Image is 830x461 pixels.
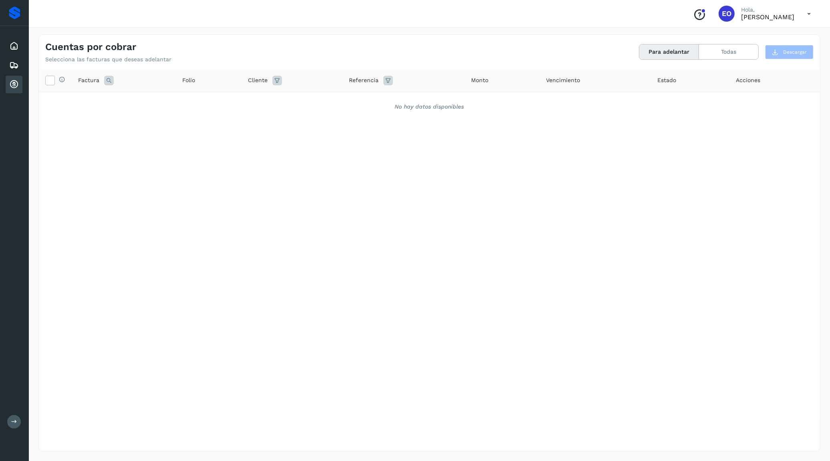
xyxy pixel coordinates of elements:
[783,48,807,56] span: Descargar
[736,76,760,85] span: Acciones
[741,13,794,21] p: EDGAR OLVERA SAMPERIO
[639,44,699,59] button: Para adelantar
[45,41,136,53] h4: Cuentas por cobrar
[546,76,580,85] span: Vencimiento
[6,56,22,74] div: Embarques
[182,76,195,85] span: Folio
[248,76,268,85] span: Cliente
[741,6,794,13] p: Hola,
[6,76,22,93] div: Cuentas por cobrar
[45,56,171,63] p: Selecciona las facturas que deseas adelantar
[6,37,22,55] div: Inicio
[657,76,676,85] span: Estado
[765,45,814,59] button: Descargar
[78,76,99,85] span: Factura
[471,76,488,85] span: Monto
[349,76,379,85] span: Referencia
[49,103,810,111] div: No hay datos disponibles
[699,44,758,59] button: Todas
